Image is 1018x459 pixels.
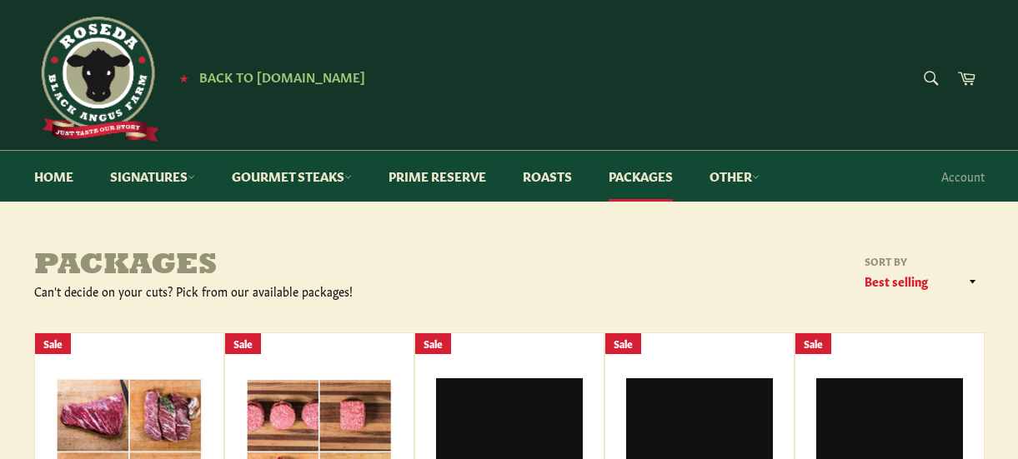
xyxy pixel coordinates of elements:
[34,17,159,142] img: Roseda Beef
[693,151,776,202] a: Other
[34,283,509,299] div: Can't decide on your cuts? Pick from our available packages!
[372,151,503,202] a: Prime Reserve
[933,152,993,201] a: Account
[35,333,71,354] div: Sale
[605,333,641,354] div: Sale
[199,67,365,85] span: Back to [DOMAIN_NAME]
[415,333,451,354] div: Sale
[795,333,831,354] div: Sale
[225,333,261,354] div: Sale
[215,151,369,202] a: Gourmet Steaks
[34,250,509,283] h1: Packages
[171,71,365,84] a: ★ Back to [DOMAIN_NAME]
[93,151,212,202] a: Signatures
[506,151,589,202] a: Roasts
[179,71,188,84] span: ★
[860,254,985,268] label: Sort by
[592,151,690,202] a: Packages
[18,151,90,202] a: Home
